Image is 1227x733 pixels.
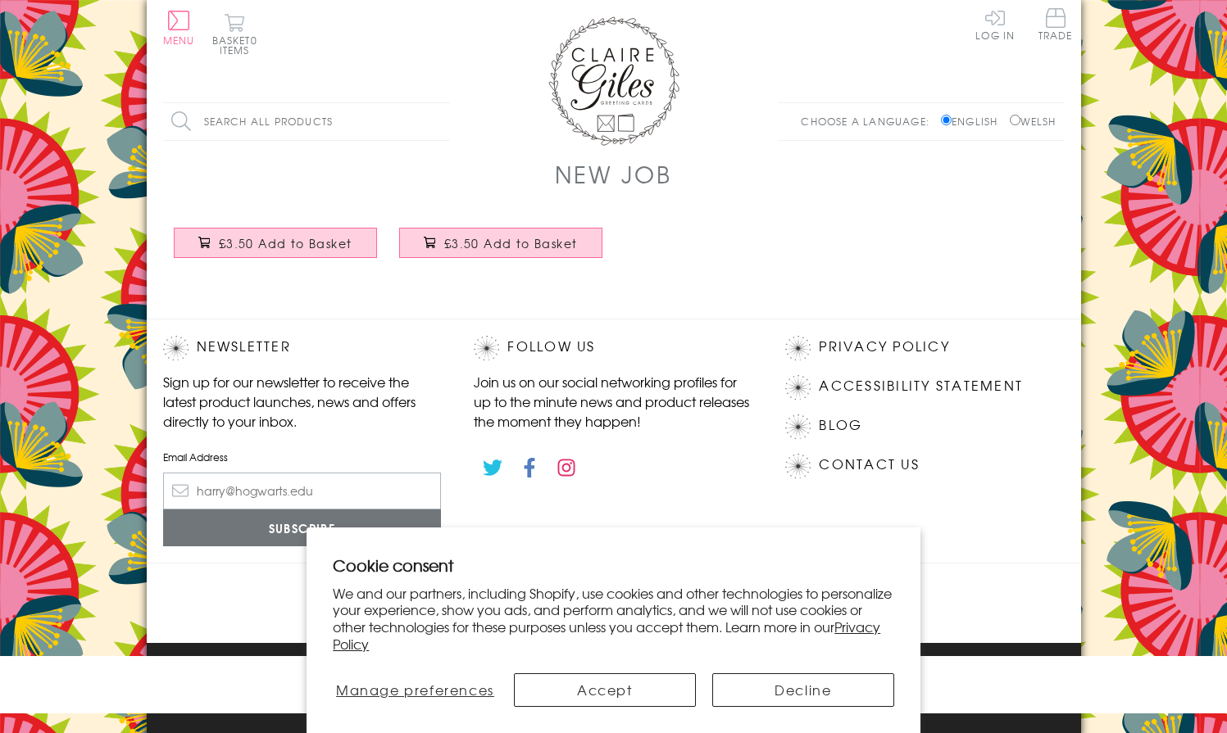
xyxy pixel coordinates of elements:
[219,235,352,251] span: £3.50 Add to Basket
[336,680,494,699] span: Manage preferences
[712,673,894,707] button: Decline
[941,114,1006,129] label: English
[163,33,195,48] span: Menu
[333,617,880,654] a: Privacy Policy
[801,114,938,129] p: Choose a language:
[1010,114,1057,129] label: Welsh
[333,673,497,707] button: Manage preferences
[514,673,696,707] button: Accept
[212,13,257,55] button: Basket0 items
[220,33,257,57] span: 0 items
[819,414,862,437] a: Blog
[1038,8,1073,40] span: Trade
[1038,8,1073,43] a: Trade
[819,454,919,476] a: Contact Us
[163,473,442,509] input: harry@hogwarts.edu
[975,8,1015,40] a: Log In
[474,372,752,431] p: Join us on our social networking profiles for up to the minute news and product releases the mome...
[555,157,671,191] h1: New Job
[941,115,952,125] input: English
[1010,115,1020,125] input: Welsh
[333,554,894,577] h2: Cookie consent
[819,375,1023,397] a: Accessibility Statement
[163,450,442,464] label: Email Address
[174,228,377,258] button: £3.50 Add to Basket
[163,509,442,546] input: Subscribe
[474,336,752,360] h2: Follow Us
[399,228,602,258] button: £3.50 Add to Basket
[163,215,389,286] a: New Job Card, Blue Stars, Good Luck, padded star embellished £3.50 Add to Basket
[389,215,614,286] a: New Job Card, Good Luck, Embellished with a padded star £3.50 Add to Basket
[163,11,195,45] button: Menu
[163,372,442,431] p: Sign up for our newsletter to receive the latest product launches, news and offers directly to yo...
[333,585,894,653] p: We and our partners, including Shopify, use cookies and other technologies to personalize your ex...
[819,336,949,358] a: Privacy Policy
[434,103,450,140] input: Search
[444,235,578,251] span: £3.50 Add to Basket
[548,16,679,146] img: Claire Giles Greetings Cards
[163,103,450,140] input: Search all products
[163,336,442,360] h2: Newsletter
